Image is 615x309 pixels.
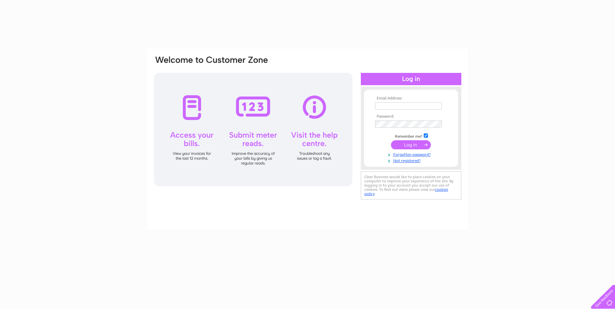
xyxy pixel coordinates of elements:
[373,114,449,119] th: Password:
[391,140,431,149] input: Submit
[373,96,449,101] th: Email Address:
[364,187,448,196] a: cookies policy
[373,132,449,139] td: Remember me?
[375,151,449,157] a: Forgotten password?
[375,157,449,163] a: Not registered?
[361,171,461,200] div: Clear Business would like to place cookies on your computer to improve your experience of the sit...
